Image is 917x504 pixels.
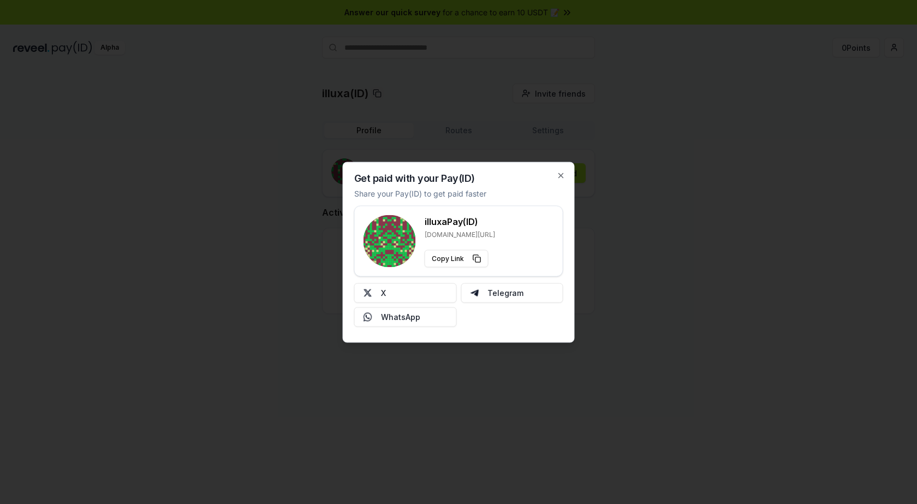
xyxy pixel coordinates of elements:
p: Share your Pay(ID) to get paid faster [354,187,486,199]
p: [DOMAIN_NAME][URL] [425,230,495,239]
img: X [364,288,372,297]
button: Copy Link [425,250,489,267]
h2: Get paid with your Pay(ID) [354,173,475,183]
img: Telegram [470,288,479,297]
button: WhatsApp [354,307,457,327]
button: Telegram [461,283,563,303]
img: Whatsapp [364,312,372,321]
h3: illuxa Pay(ID) [425,215,495,228]
button: X [354,283,457,303]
